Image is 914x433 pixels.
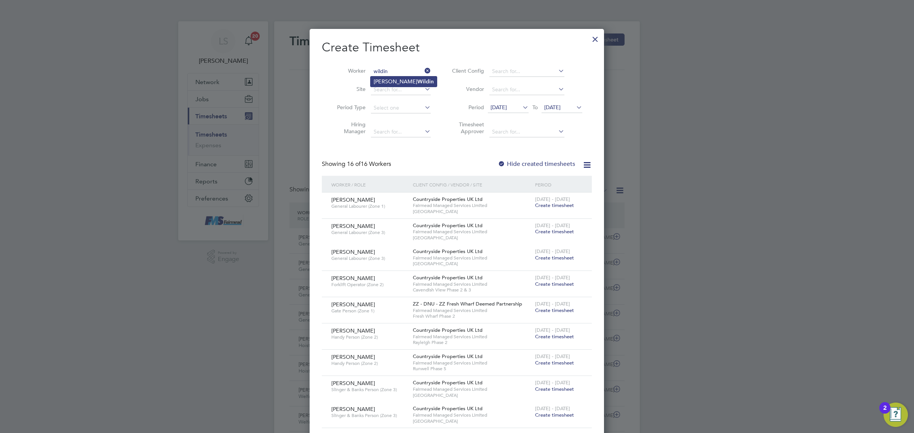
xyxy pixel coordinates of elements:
span: Create timesheet [535,255,574,261]
span: [DATE] - [DATE] [535,274,570,281]
span: Slinger & Banks Person (Zone 3) [331,412,407,419]
button: Open Resource Center, 2 new notifications [884,403,908,427]
span: [PERSON_NAME] [331,327,375,334]
span: [DATE] - [DATE] [535,196,570,202]
span: Gate Person (Zone 1) [331,308,407,314]
span: Create timesheet [535,386,574,392]
span: Create timesheet [535,360,574,366]
span: [DATE] - [DATE] [535,248,570,255]
span: Create timesheet [535,307,574,314]
span: [PERSON_NAME] [331,301,375,308]
li: [PERSON_NAME] [371,76,437,87]
span: [PERSON_NAME] [331,275,375,282]
input: Search for... [371,66,431,77]
span: Countryside Properties UK Ltd [413,379,483,386]
span: General Labourer (Zone 3) [331,255,407,261]
label: Timesheet Approver [450,121,484,135]
span: [DATE] [491,104,507,111]
label: Vendor [450,86,484,92]
span: [DATE] - [DATE] [535,301,570,307]
label: Period [450,104,484,111]
input: Search for... [489,84,564,95]
span: Slinger & Banks Person (Zone 3) [331,387,407,393]
div: 2 [883,408,887,418]
span: [GEOGRAPHIC_DATA] [413,392,531,398]
span: 16 Workers [347,160,391,168]
label: Hiring Manager [331,121,366,135]
span: Countryside Properties UK Ltd [413,353,483,360]
span: Create timesheet [535,412,574,418]
div: Showing [322,160,393,168]
span: Create timesheet [535,228,574,235]
span: Countryside Properties UK Ltd [413,222,483,229]
span: Fresh Wharf Phase 2 [413,313,531,319]
label: Period Type [331,104,366,111]
span: [PERSON_NAME] [331,248,375,255]
label: Worker [331,67,366,74]
span: Forklift Operator (Zone 2) [331,282,407,288]
span: General Labourer (Zone 3) [331,229,407,236]
span: [GEOGRAPHIC_DATA] [413,261,531,267]
span: General Labourer (Zone 1) [331,203,407,209]
span: Create timesheet [535,333,574,340]
span: [GEOGRAPHIC_DATA] [413,235,531,241]
span: [DATE] - [DATE] [535,222,570,229]
span: Countryside Properties UK Ltd [413,196,483,202]
span: ZZ - DNU - ZZ Fresh Wharf Deemed Partnership [413,301,522,307]
span: 16 of [347,160,361,168]
span: [PERSON_NAME] [331,406,375,412]
h2: Create Timesheet [322,40,592,56]
input: Search for... [371,84,431,95]
input: Search for... [489,66,564,77]
label: Site [331,86,366,92]
span: Fairmead Managed Services Limited [413,281,531,287]
span: Countryside Properties UK Ltd [413,248,483,255]
span: Countryside Properties UK Ltd [413,274,483,281]
span: Fairmead Managed Services Limited [413,360,531,366]
span: Fairmead Managed Services Limited [413,307,531,314]
input: Search for... [371,127,431,137]
span: [DATE] [544,104,561,111]
b: Wildin [417,78,434,85]
span: [DATE] - [DATE] [535,327,570,333]
span: [DATE] - [DATE] [535,379,570,386]
div: Client Config / Vendor / Site [411,176,533,193]
span: Create timesheet [535,202,574,209]
div: Worker / Role [329,176,411,193]
div: Period [533,176,584,193]
span: [DATE] - [DATE] [535,405,570,412]
span: Fairmead Managed Services Limited [413,334,531,340]
span: Fairmead Managed Services Limited [413,412,531,418]
span: Rayleigh Phase 2 [413,339,531,345]
span: Fairmead Managed Services Limited [413,202,531,209]
span: [DATE] - [DATE] [535,353,570,360]
span: Cavendish View Phase 2 & 3 [413,287,531,293]
span: Handy Person (Zone 2) [331,360,407,366]
span: [PERSON_NAME] [331,380,375,387]
span: [GEOGRAPHIC_DATA] [413,418,531,424]
label: Hide created timesheets [498,160,575,168]
span: [PERSON_NAME] [331,353,375,360]
span: Fairmead Managed Services Limited [413,255,531,261]
span: To [530,102,540,112]
span: Fairmead Managed Services Limited [413,229,531,235]
span: Fairmead Managed Services Limited [413,386,531,392]
label: Client Config [450,67,484,74]
span: Countryside Properties UK Ltd [413,327,483,333]
input: Search for... [489,127,564,137]
span: Runwell Phase 5 [413,366,531,372]
span: Create timesheet [535,281,574,287]
span: [PERSON_NAME] [331,196,375,203]
span: [GEOGRAPHIC_DATA] [413,209,531,215]
span: [PERSON_NAME] [331,223,375,229]
input: Select one [371,103,431,113]
span: Handy Person (Zone 2) [331,334,407,340]
span: Countryside Properties UK Ltd [413,405,483,412]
